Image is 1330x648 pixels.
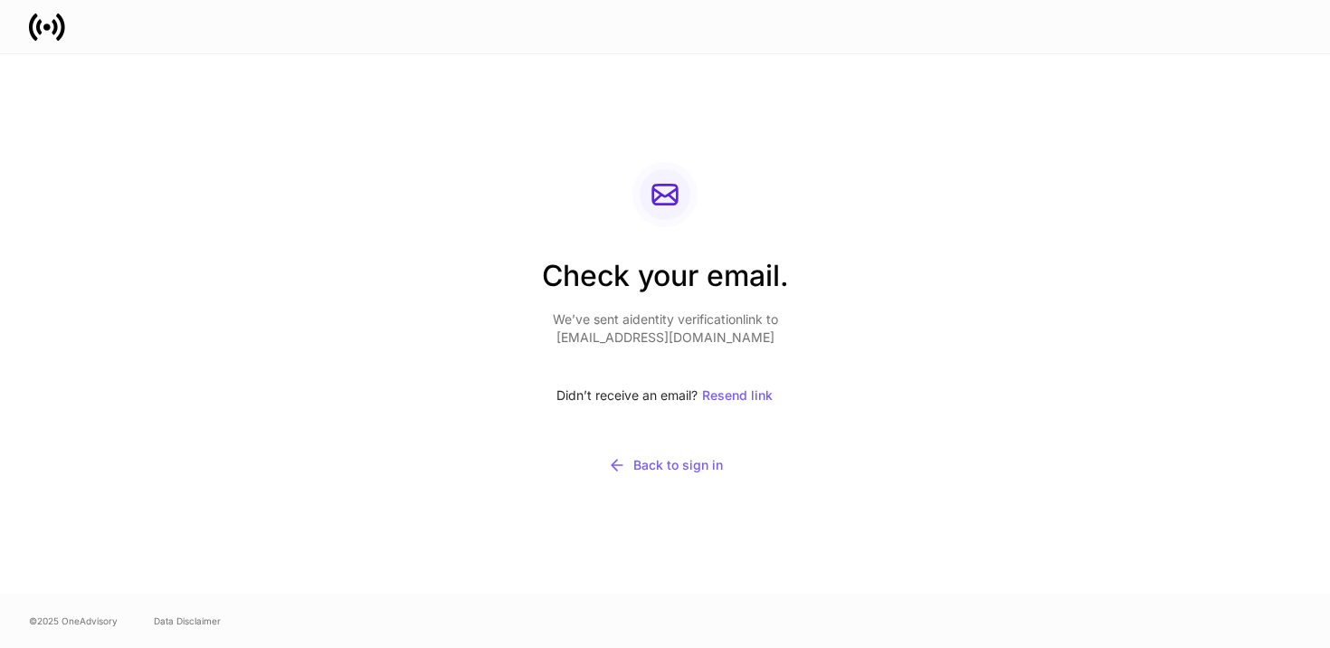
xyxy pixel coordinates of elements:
[542,376,789,415] div: Didn’t receive an email?
[701,376,774,415] button: Resend link
[702,389,773,402] div: Resend link
[154,614,221,628] a: Data Disclaimer
[542,256,789,310] h2: Check your email.
[608,456,723,474] div: Back to sign in
[542,310,789,347] p: We’ve sent a identity verification link to [EMAIL_ADDRESS][DOMAIN_NAME]
[29,614,118,628] span: © 2025 OneAdvisory
[542,444,789,486] button: Back to sign in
